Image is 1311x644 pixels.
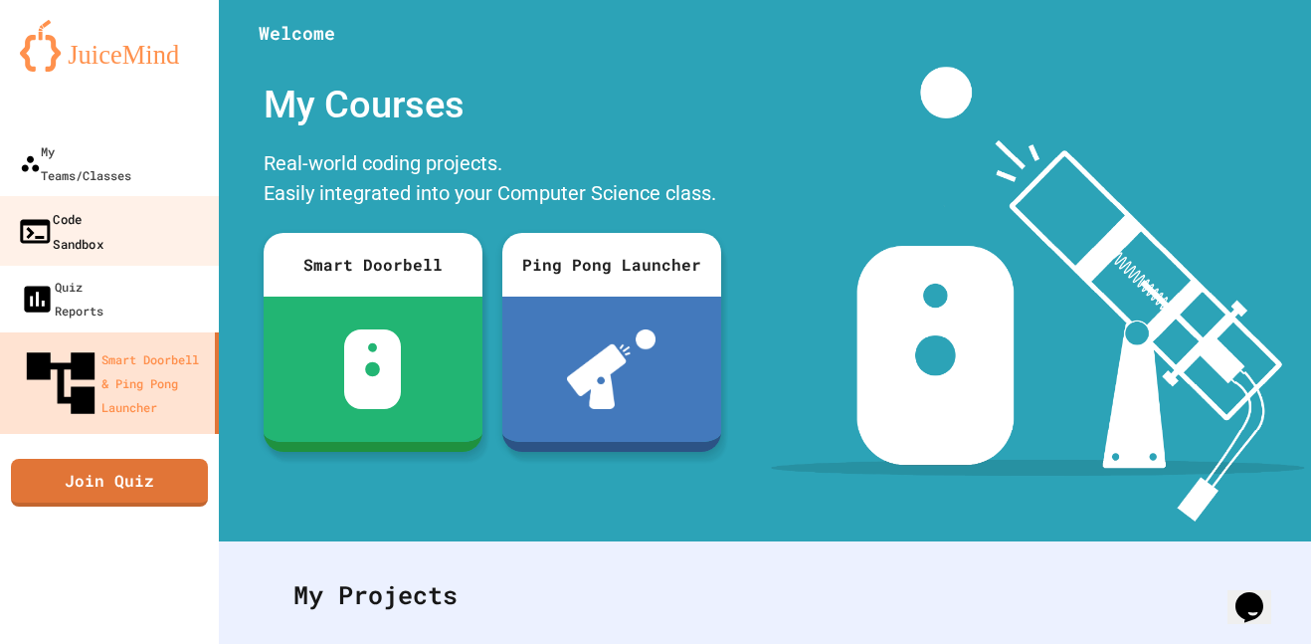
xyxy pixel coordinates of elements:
[254,67,731,143] div: My Courses
[344,329,401,409] img: sdb-white.svg
[11,459,208,507] a: Join Quiz
[264,233,482,297] div: Smart Doorbell
[502,233,721,297] div: Ping Pong Launcher
[274,556,1256,634] div: My Projects
[17,206,103,255] div: Code Sandbox
[20,20,199,72] img: logo-orange.svg
[771,67,1304,522] img: banner-image-my-projects.png
[20,342,207,424] div: Smart Doorbell & Ping Pong Launcher
[567,329,655,409] img: ppl-with-ball.png
[20,275,103,322] div: Quiz Reports
[254,143,731,218] div: Real-world coding projects. Easily integrated into your Computer Science class.
[20,139,131,187] div: My Teams/Classes
[1227,564,1291,624] iframe: chat widget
